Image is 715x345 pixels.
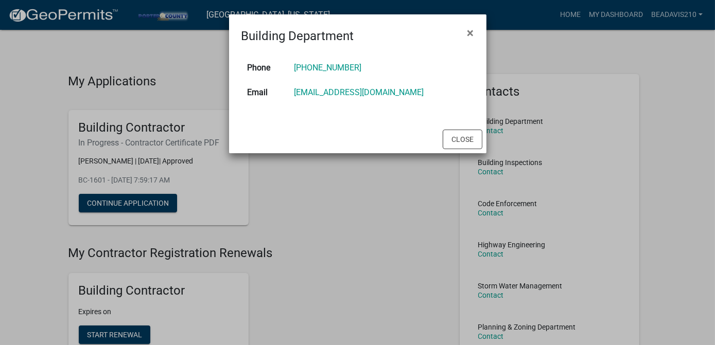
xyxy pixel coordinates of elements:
span: × [467,26,474,40]
h4: Building Department [241,27,354,45]
a: [PHONE_NUMBER] [294,63,361,72]
th: Phone [241,56,288,80]
button: Close [459,19,482,47]
th: Email [241,80,288,105]
a: [EMAIL_ADDRESS][DOMAIN_NAME] [294,87,424,97]
button: Close [443,130,482,149]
